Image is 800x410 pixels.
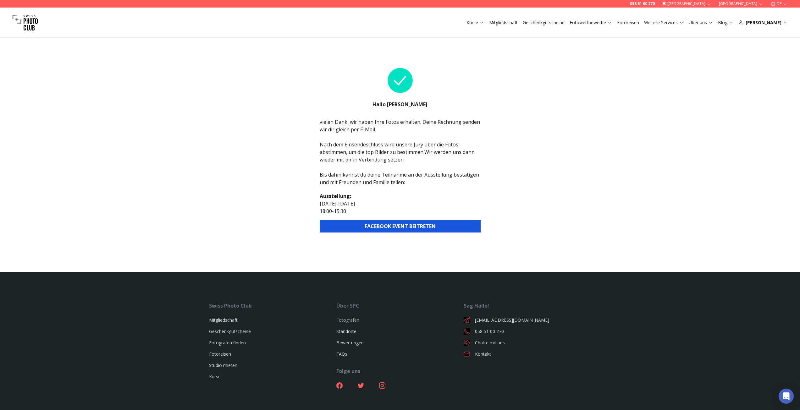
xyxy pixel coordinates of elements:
[336,328,356,334] a: Standorte
[520,18,567,27] button: Geschenkgutscheine
[320,200,481,207] p: [DATE] - [DATE]
[523,19,565,26] a: Geschenkgutscheine
[320,118,481,186] div: vielen Dank, wir haben Ihre Fotos erhalten. Deine Rechnung senden wir dir gleich per E-Mail. Nach...
[464,317,591,323] a: [EMAIL_ADDRESS][DOMAIN_NAME]
[779,389,794,404] div: Open Intercom Messenger
[718,19,733,26] a: Blog
[209,317,238,323] a: Mitgliedschaft
[487,18,520,27] button: Mitgliedschaft
[209,302,336,309] div: Swiss Photo Club
[464,340,591,346] a: Chatte mit uns
[209,351,231,357] a: Fotoreisen
[567,18,615,27] button: Fotowettbewerbe
[209,340,246,346] a: Fotografen finden
[686,18,715,27] button: Über uns
[570,19,612,26] a: Fotowettbewerbe
[464,302,591,309] div: Sag Hallo!
[644,19,684,26] a: Weitere Services
[320,207,481,215] p: 18:00 - 15:30
[464,351,591,357] a: Kontakt
[209,362,237,368] a: Studio mieten
[320,192,481,200] h2: Ausstellung :
[689,19,713,26] a: Über uns
[738,19,787,26] div: [PERSON_NAME]
[209,374,221,380] a: Kurse
[466,19,484,26] a: Kurse
[615,18,642,27] button: Fotoreisen
[336,340,364,346] a: Bewertungen
[372,101,387,108] b: Hallo
[320,220,481,232] button: FACEBOOK EVENT BEITRETEN
[617,19,639,26] a: Fotoreisen
[642,18,686,27] button: Weitere Services
[464,328,591,335] a: 058 51 00 270
[336,302,464,309] div: Über SPC
[715,18,736,27] button: Blog
[489,19,518,26] a: Mitgliedschaft
[630,1,655,6] a: 058 51 00 270
[336,367,464,375] div: Folge uns
[336,317,359,323] a: Fotografen
[387,101,428,108] b: [PERSON_NAME]
[13,10,38,35] img: Swiss photo club
[336,351,347,357] a: FAQs
[209,328,251,334] a: Geschenkgutscheine
[464,18,487,27] button: Kurse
